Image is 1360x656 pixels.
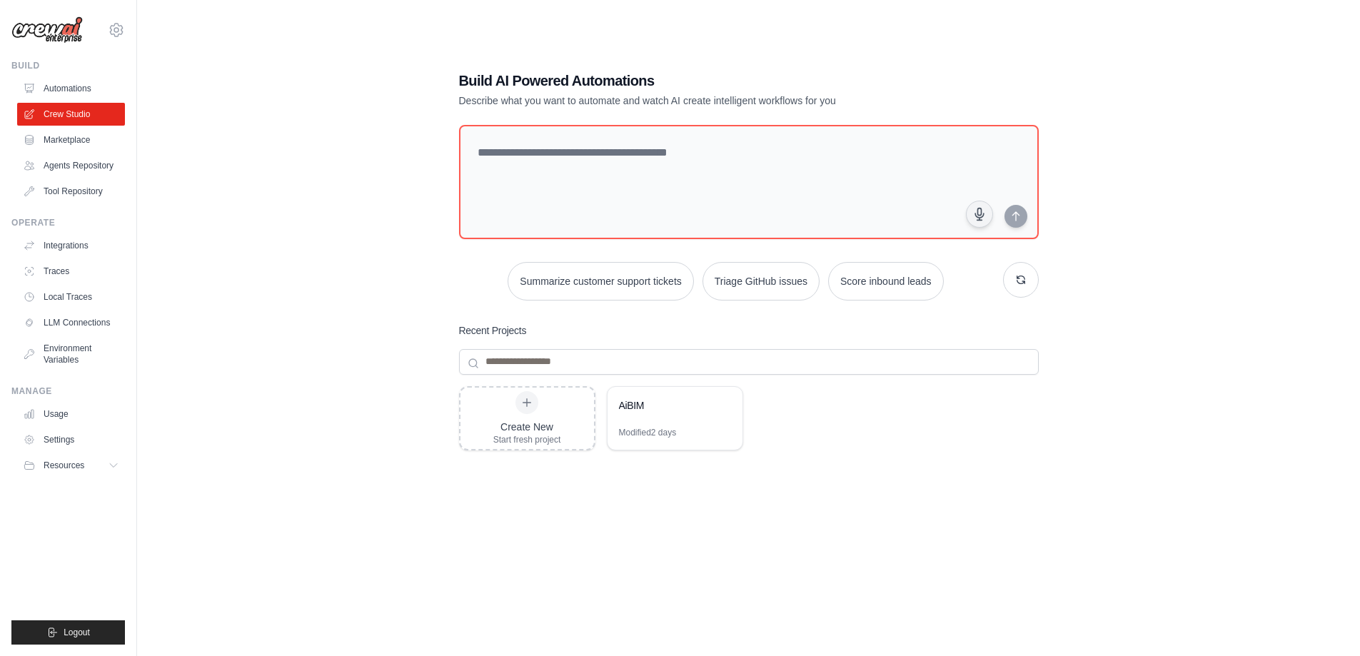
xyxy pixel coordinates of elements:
[828,262,944,301] button: Score inbound leads
[493,434,561,445] div: Start fresh project
[17,454,125,477] button: Resources
[459,94,939,108] p: Describe what you want to automate and watch AI create intelligent workflows for you
[17,154,125,177] a: Agents Repository
[493,420,561,434] div: Create New
[17,428,125,451] a: Settings
[64,627,90,638] span: Logout
[508,262,693,301] button: Summarize customer support tickets
[11,620,125,645] button: Logout
[1003,262,1039,298] button: Get new suggestions
[11,60,125,71] div: Build
[44,460,84,471] span: Resources
[17,180,125,203] a: Tool Repository
[11,217,125,228] div: Operate
[702,262,820,301] button: Triage GitHub issues
[459,323,527,338] h3: Recent Projects
[11,385,125,397] div: Manage
[17,337,125,371] a: Environment Variables
[17,234,125,257] a: Integrations
[17,128,125,151] a: Marketplace
[17,403,125,425] a: Usage
[17,311,125,334] a: LLM Connections
[17,77,125,100] a: Automations
[619,398,717,413] div: AiBIM
[966,201,993,228] button: Click to speak your automation idea
[619,427,677,438] div: Modified 2 days
[11,16,83,44] img: Logo
[17,286,125,308] a: Local Traces
[17,260,125,283] a: Traces
[17,103,125,126] a: Crew Studio
[459,71,939,91] h1: Build AI Powered Automations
